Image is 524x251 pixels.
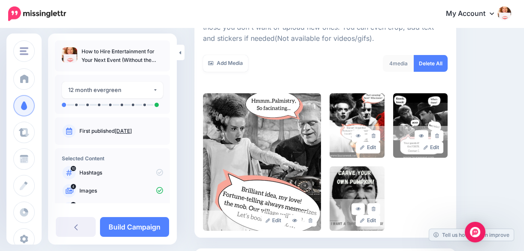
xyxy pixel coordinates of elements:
p: Images [79,187,163,195]
img: menu.png [20,47,28,55]
div: Select Media [203,6,448,231]
span: 4 [389,60,393,67]
span: 14 [71,202,76,207]
a: Edit [261,215,286,227]
a: [DATE] [115,128,132,134]
img: I8SR7VKH4G8IW9H2CCLX4E9PET6R406E_large.JPG [330,166,385,231]
a: Delete All [414,55,448,72]
img: 5c6f68315361f17a5fd2366dbc8fb231_thumb.jpg [62,47,77,63]
div: Open Intercom Messenger [465,222,485,242]
div: media [383,55,414,72]
a: Edit [419,142,444,153]
p: Hashtags [79,169,163,177]
img: ZEF6K8HEOWITG44KU1YMHQ2J6EIXKOJX_large.JPG [330,93,385,158]
a: Tell us how we can improve [429,229,514,241]
button: 12 month evergreen [62,82,163,98]
div: 12 month evergreen [68,85,153,95]
img: ZAGO5I671EJR7BI3XJ8FN3QF77W1469E_large.jpg [393,93,448,158]
h4: Selected Content [62,155,163,162]
p: How to Hire Entertainment for Your Next Event (Without the Stress!) [82,47,163,64]
p: First published [79,127,163,135]
a: Edit [356,215,380,227]
span: 10 [71,166,76,171]
span: 4 [71,184,76,189]
a: Edit [356,142,380,153]
img: Missinglettr [8,6,66,21]
a: My Account [437,3,511,24]
a: Add Media [203,55,248,72]
img: YMTK1KGUVOYO6ASJ2V593XSYWPPLBJEF_large.jpg [203,93,321,231]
